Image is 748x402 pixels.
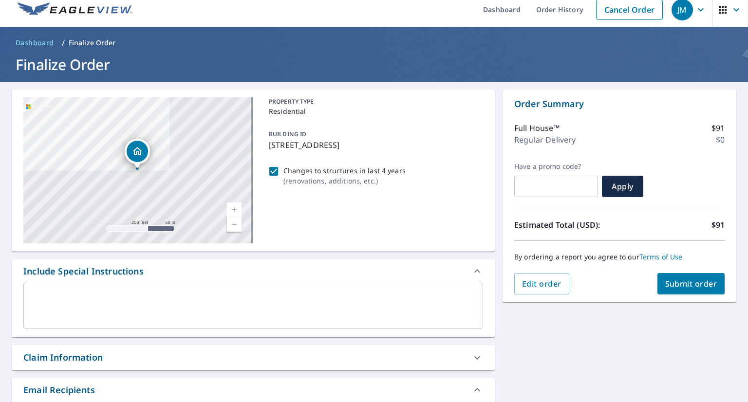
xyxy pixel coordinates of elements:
[12,345,495,370] div: Claim Information
[12,35,58,51] a: Dashboard
[23,384,95,397] div: Email Recipients
[12,35,736,51] nav: breadcrumb
[522,278,561,289] span: Edit order
[16,38,54,48] span: Dashboard
[227,202,242,217] a: Current Level 17, Zoom In
[514,97,725,110] p: Order Summary
[514,219,619,231] p: Estimated Total (USD):
[125,139,150,169] div: Dropped pin, building 1, Residential property, 305 Nantucket Rd Forked River, NJ 08731
[602,176,643,197] button: Apply
[711,122,725,134] p: $91
[665,278,717,289] span: Submit order
[283,165,406,176] p: Changes to structures in last 4 years
[269,130,306,138] p: BUILDING ID
[514,122,560,134] p: Full House™
[23,351,103,364] div: Claim Information
[711,219,725,231] p: $91
[12,378,495,402] div: Email Recipients
[514,134,576,146] p: Regular Delivery
[610,181,636,192] span: Apply
[227,217,242,232] a: Current Level 17, Zoom Out
[12,259,495,283] div: Include Special Instructions
[269,106,479,116] p: Residential
[514,162,598,171] label: Have a promo code?
[514,273,569,294] button: Edit order
[23,265,144,278] div: Include Special Instructions
[716,134,725,146] p: $0
[18,2,132,17] img: EV Logo
[269,97,479,106] p: PROPERTY TYPE
[283,176,406,186] p: ( renovations, additions, etc. )
[639,252,683,261] a: Terms of Use
[12,55,736,74] h1: Finalize Order
[514,253,725,261] p: By ordering a report you agree to our
[657,273,725,294] button: Submit order
[62,37,65,49] li: /
[269,139,479,151] p: [STREET_ADDRESS]
[69,38,116,48] p: Finalize Order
